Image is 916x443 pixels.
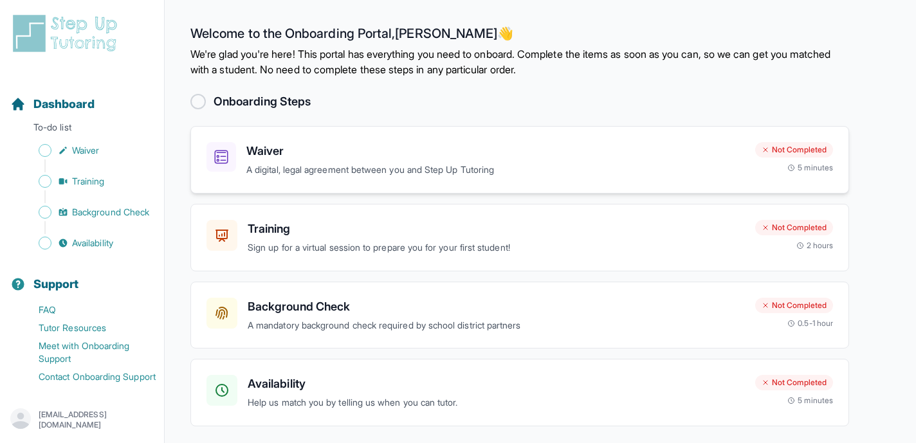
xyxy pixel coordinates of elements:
[248,220,745,238] h3: Training
[190,46,849,77] p: We're glad you're here! This portal has everything you need to onboard. Complete the items as soo...
[10,13,125,54] img: logo
[10,408,154,431] button: [EMAIL_ADDRESS][DOMAIN_NAME]
[10,141,164,159] a: Waiver
[10,337,164,368] a: Meet with Onboarding Support
[246,142,745,160] h3: Waiver
[248,240,745,255] p: Sign up for a virtual session to prepare you for your first student!
[190,126,849,194] a: WaiverA digital, legal agreement between you and Step Up TutoringNot Completed5 minutes
[5,121,159,139] p: To-do list
[72,144,99,157] span: Waiver
[190,282,849,349] a: Background CheckA mandatory background check required by school district partnersNot Completed0.5...
[248,298,745,316] h3: Background Check
[214,93,311,111] h2: Onboarding Steps
[10,203,164,221] a: Background Check
[246,163,745,177] p: A digital, legal agreement between you and Step Up Tutoring
[755,142,833,158] div: Not Completed
[33,95,95,113] span: Dashboard
[10,234,164,252] a: Availability
[10,95,95,113] a: Dashboard
[10,368,164,386] a: Contact Onboarding Support
[787,163,833,173] div: 5 minutes
[72,237,113,249] span: Availability
[10,172,164,190] a: Training
[787,395,833,406] div: 5 minutes
[10,319,164,337] a: Tutor Resources
[5,255,159,298] button: Support
[190,204,849,271] a: TrainingSign up for a virtual session to prepare you for your first student!Not Completed2 hours
[5,75,159,118] button: Dashboard
[190,26,849,46] h2: Welcome to the Onboarding Portal, [PERSON_NAME] 👋
[755,298,833,313] div: Not Completed
[755,220,833,235] div: Not Completed
[33,275,79,293] span: Support
[72,206,149,219] span: Background Check
[248,395,745,410] p: Help us match you by telling us when you can tutor.
[787,318,833,329] div: 0.5-1 hour
[190,359,849,426] a: AvailabilityHelp us match you by telling us when you can tutor.Not Completed5 minutes
[755,375,833,390] div: Not Completed
[248,318,745,333] p: A mandatory background check required by school district partners
[248,375,745,393] h3: Availability
[796,240,834,251] div: 2 hours
[39,410,154,430] p: [EMAIL_ADDRESS][DOMAIN_NAME]
[72,175,105,188] span: Training
[10,301,164,319] a: FAQ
